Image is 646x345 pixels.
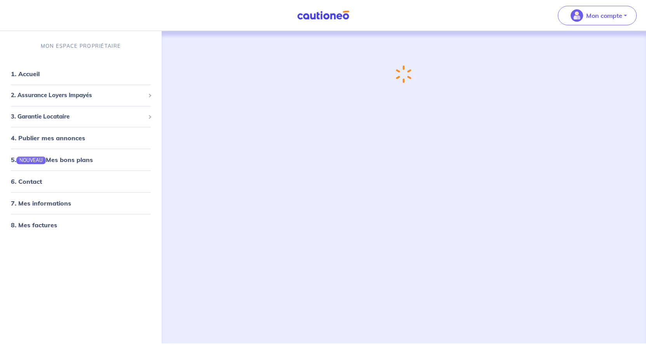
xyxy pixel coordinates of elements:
[11,199,71,207] a: 7. Mes informations
[3,130,158,146] div: 4. Publier mes annonces
[11,112,145,121] span: 3. Garantie Locataire
[586,11,622,20] p: Mon compte
[3,109,158,124] div: 3. Garantie Locataire
[11,91,145,100] span: 2. Assurance Loyers Impayés
[11,221,57,229] a: 8. Mes factures
[11,134,85,142] a: 4. Publier mes annonces
[3,217,158,233] div: 8. Mes factures
[558,6,637,25] button: illu_account_valid_menu.svgMon compte
[3,174,158,189] div: 6. Contact
[11,178,42,185] a: 6. Contact
[41,42,121,50] p: MON ESPACE PROPRIÉTAIRE
[11,156,93,164] a: 5.NOUVEAUMes bons plans
[3,66,158,82] div: 1. Accueil
[3,195,158,211] div: 7. Mes informations
[3,88,158,103] div: 2. Assurance Loyers Impayés
[396,65,412,83] img: loading-spinner
[294,10,352,20] img: Cautioneo
[571,9,583,22] img: illu_account_valid_menu.svg
[3,152,158,167] div: 5.NOUVEAUMes bons plans
[11,70,40,78] a: 1. Accueil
